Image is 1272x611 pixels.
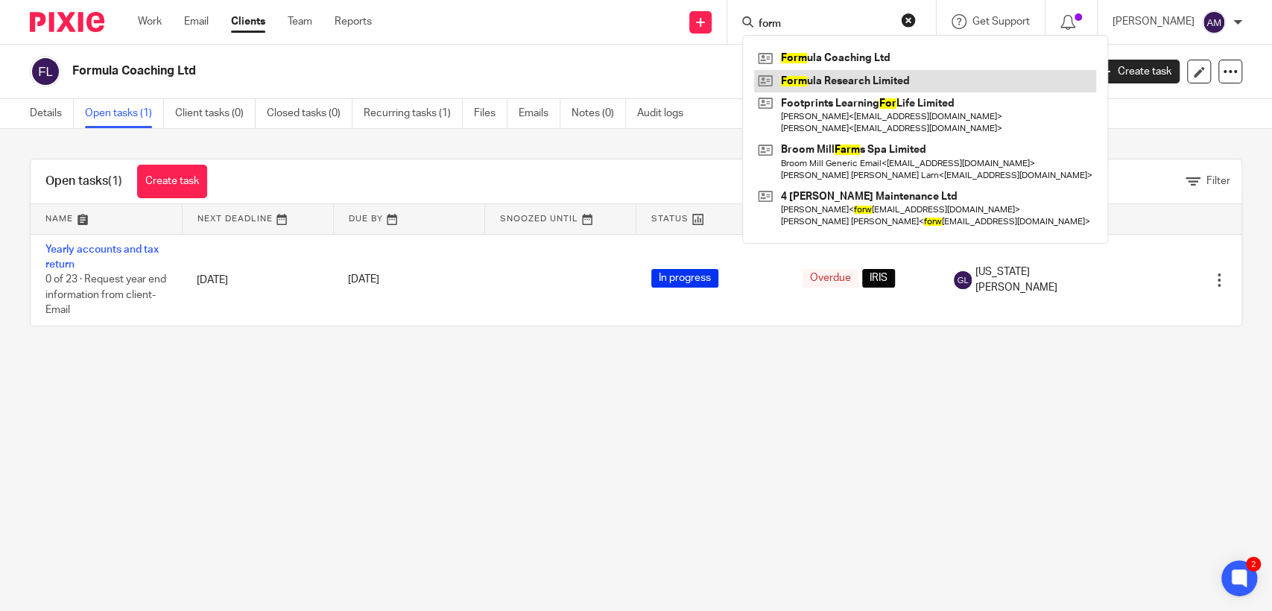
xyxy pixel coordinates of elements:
[30,12,104,32] img: Pixie
[231,14,265,29] a: Clients
[108,175,122,187] span: (1)
[182,234,333,326] td: [DATE]
[862,269,895,288] span: IRIS
[500,215,578,223] span: Snoozed Until
[1206,176,1230,186] span: Filter
[288,14,312,29] a: Team
[1113,14,1195,29] p: [PERSON_NAME]
[30,99,74,128] a: Details
[30,56,61,87] img: svg%3E
[364,99,463,128] a: Recurring tasks (1)
[85,99,164,128] a: Open tasks (1)
[637,99,694,128] a: Audit logs
[1093,60,1180,83] a: Create task
[572,99,626,128] a: Notes (0)
[901,13,916,28] button: Clear
[335,14,372,29] a: Reports
[45,274,166,315] span: 0 of 23 · Request year end information from client- Email
[184,14,209,29] a: Email
[267,99,352,128] a: Closed tasks (0)
[72,63,871,79] h2: Formula Coaching Ltd
[651,269,718,288] span: In progress
[972,16,1030,27] span: Get Support
[45,244,159,270] a: Yearly accounts and tax return
[474,99,507,128] a: Files
[138,14,162,29] a: Work
[975,265,1075,295] span: [US_STATE][PERSON_NAME]
[175,99,256,128] a: Client tasks (0)
[757,18,891,31] input: Search
[954,271,972,289] img: svg%3E
[519,99,560,128] a: Emails
[348,275,379,285] span: [DATE]
[1246,557,1261,572] div: 2
[1202,10,1226,34] img: svg%3E
[651,215,689,223] span: Status
[803,269,858,288] span: Overdue
[137,165,207,198] a: Create task
[45,174,122,189] h1: Open tasks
